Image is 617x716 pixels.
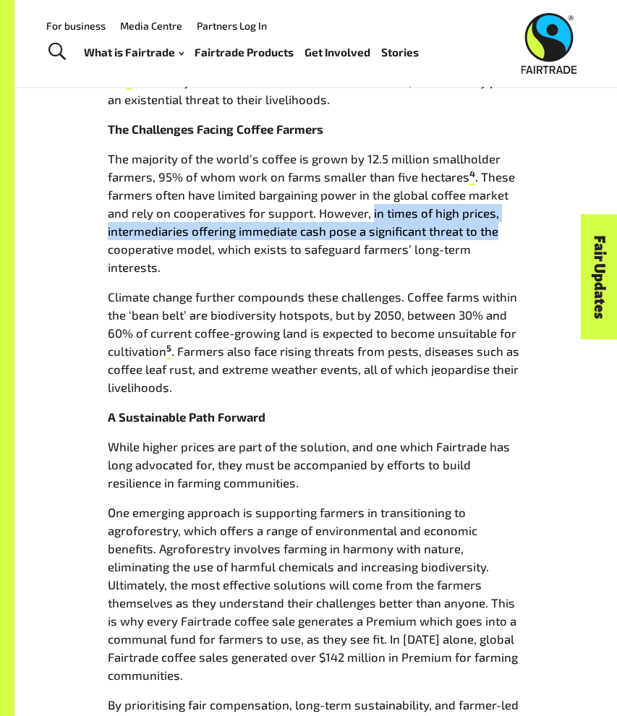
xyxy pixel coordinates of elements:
[108,150,524,276] p: The majority of the world’s coffee is grown by 12.5 million smallholder farmers, 95% of whom work...
[108,409,265,424] strong: A Sustainable Path Forward
[522,13,577,74] img: Fairtrade Australia New Zealand logo
[381,43,419,63] a: Stories
[120,20,182,32] a: Media Centre
[469,169,475,179] sup: 4
[39,34,75,70] a: Toggle Search
[166,343,171,354] sup: 5
[469,169,475,185] a: 4
[195,43,294,63] a: Fairtrade Products
[166,344,171,359] a: 5
[305,43,370,63] a: Get Involved
[46,20,106,32] a: For business
[197,20,267,32] a: Partners Log In
[108,122,323,136] strong: The Challenges Facing Coffee Farmers
[108,288,524,396] p: Climate change further compounds these challenges. Coffee farms within the ‘bean belt’ are biodiv...
[108,438,524,492] p: While higher prices are part of the solution, and one which Fairtrade has long advocated for, the...
[84,43,184,63] a: What is Fairtrade
[108,503,524,684] p: One emerging approach is supporting farmers in transitioning to agroforestry, which offers a rang...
